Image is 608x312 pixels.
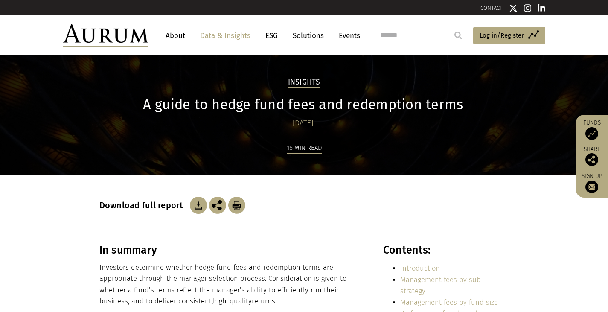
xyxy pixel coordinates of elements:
[196,28,255,44] a: Data & Insights
[580,119,604,140] a: Funds
[585,153,598,166] img: Share this post
[480,30,524,41] span: Log in/Register
[585,181,598,193] img: Sign up to our newsletter
[473,27,545,45] a: Log in/Register
[480,5,503,11] a: CONTACT
[335,28,360,44] a: Events
[400,276,484,295] a: Management fees by sub-strategy
[261,28,282,44] a: ESG
[400,264,440,272] a: Introduction
[99,244,365,257] h3: In summary
[63,24,148,47] img: Aurum
[209,197,226,214] img: Share this post
[400,298,498,306] a: Management fees by fund size
[383,244,506,257] h3: Contents:
[450,27,467,44] input: Submit
[580,172,604,193] a: Sign up
[99,200,188,210] h3: Download full report
[538,4,545,12] img: Linkedin icon
[585,127,598,140] img: Access Funds
[288,28,328,44] a: Solutions
[99,96,507,113] h1: A guide to hedge fund fees and redemption terms
[580,146,604,166] div: Share
[524,4,532,12] img: Instagram icon
[509,4,518,12] img: Twitter icon
[161,28,189,44] a: About
[288,78,320,88] h2: Insights
[99,262,365,307] p: Investors determine whether hedge fund fees and redemption terms are appropriate through the mana...
[99,117,507,129] div: [DATE]
[228,197,245,214] img: Download Article
[213,297,252,305] span: high-quality
[287,143,322,154] div: 16 min read
[190,197,207,214] img: Download Article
